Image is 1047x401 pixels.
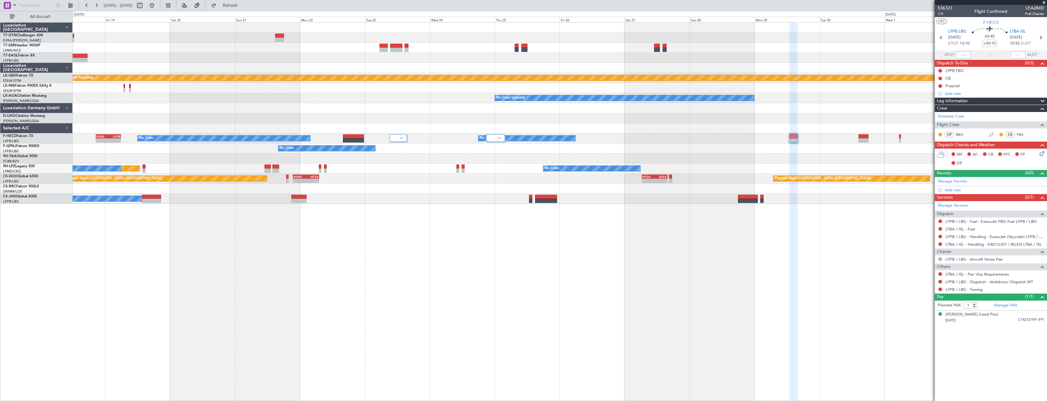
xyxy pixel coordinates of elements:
span: [DATE] [1010,34,1022,41]
span: Services [937,194,953,201]
span: Dispatch [937,211,954,218]
img: arrow-gray.svg [400,137,403,139]
div: KSEA [96,135,108,138]
span: [DATE] [948,34,961,41]
div: - [306,179,318,182]
a: LFPB / LBG - Towing [945,287,983,292]
span: CS-DOU [3,175,17,178]
input: --:-- [956,51,971,59]
div: Thu 25 [495,17,560,22]
div: - [655,179,667,182]
span: 9H-LPZ [3,164,15,168]
div: CP [944,131,954,138]
span: F-HECD [983,19,999,26]
a: LFPB / LBG - Handling - ExecuJet (Skyvalet) LFPB / LBG [945,234,1044,239]
a: LTBA / ISL - Handling - EXECUJET / BILEN LTBA / ISL [945,242,1042,247]
a: Manage Permits [938,179,967,185]
div: - [293,179,306,182]
a: Manage Services [938,203,968,209]
span: LX-AOA [3,94,17,98]
a: FCBB/BZV [3,159,19,164]
span: LX-GBH [3,74,16,78]
span: LFPB LBG [948,29,966,35]
div: No Crew [545,164,559,173]
input: Trip Number [19,1,54,10]
div: - [642,179,655,182]
a: LFMD/CEQ [3,169,21,174]
div: No Crew Sabadell [496,93,525,103]
span: Crew [937,105,947,112]
a: CS-DOUGlobal 6500 [3,175,38,178]
button: All Aircraft [7,12,66,22]
span: 1/4 [938,11,952,16]
span: CS-RRC [3,185,16,188]
div: No Crew [280,144,294,153]
div: Wed 24 [430,17,495,22]
a: LX-GBHFalcon 7X [3,74,33,78]
div: Fri 19 [105,17,170,22]
span: Pref Charter [1025,11,1044,16]
button: UTC [936,19,947,24]
div: HTZA [642,175,655,179]
div: Planned Maint [GEOGRAPHIC_DATA] ([GEOGRAPHIC_DATA]) [66,174,162,183]
a: D-IJHOCitation Mustang [3,114,45,118]
span: 02:45 [985,34,995,40]
span: LTBA ISL [1010,29,1026,35]
div: Sun 28 [689,17,754,22]
span: ETOT [948,41,958,47]
span: LX-INB [3,84,15,88]
img: arrow-gray.svg [498,137,501,139]
div: EGKK [293,175,306,179]
span: CS-JHH [3,195,16,198]
span: Leg Information [937,98,968,105]
a: EVRA/[PERSON_NAME] [3,38,41,43]
span: ELDT [1021,41,1031,47]
span: FFC [1003,152,1010,158]
div: Wed 1 [884,17,949,22]
span: T7-EAGL [3,54,18,57]
div: Fri 26 [559,17,624,22]
span: FP [1020,152,1025,158]
span: Flight Crew [937,121,959,128]
a: LFPB/LBG [3,58,19,63]
span: AC [973,152,978,158]
span: F-HECD [3,134,16,138]
a: LX-AOACitation Mustang [3,94,47,98]
a: LFPB / LBG - Aircraft Noise Fee [945,257,1002,262]
div: Tue 23 [365,17,430,22]
span: Permits [937,170,951,177]
a: 9H-YAAGlobal 5000 [3,154,38,158]
span: Dispatch Checks and Weather [937,142,995,149]
span: C74ZX21NP (PP) [1018,317,1044,323]
a: LFPB/LBG [3,149,19,154]
button: Refresh [208,1,245,10]
label: Planned PAX [938,302,961,309]
a: Schedule Crew [938,114,964,120]
div: [DATE] [74,12,84,17]
div: CS [1005,131,1015,138]
a: T7-EAGLFalcon 8X [3,54,35,57]
div: HTZA [306,175,318,179]
span: 15:55 [1010,41,1020,47]
div: CB [945,76,951,81]
a: LFPB/LBG [3,139,19,143]
div: No Crew [139,134,153,143]
a: LFPB / LBG - Dispatch - JetAdvisor Dispatch MT [945,279,1033,284]
a: LX-INBFalcon 900EX EASy II [3,84,51,88]
span: T7-DYN [3,34,17,37]
a: LFPB/LBG [3,199,19,204]
span: F-GPNJ [3,144,16,148]
a: 9H-LPZLegacy 500 [3,164,35,168]
span: (0/3) [1025,60,1034,66]
div: Sat 20 [170,17,235,22]
span: ALDT [1027,52,1037,58]
div: - [108,139,120,142]
div: Sun 21 [235,17,300,22]
div: Mon 29 [754,17,819,22]
a: LFPB / LBG - Fuel - ExecuJet FBO Fuel LFPB / LBG [945,219,1037,224]
span: (0/7) [1025,194,1034,200]
span: DP [957,161,962,167]
span: (0/0) [1025,170,1034,176]
span: Others [937,263,950,270]
span: CR [988,152,993,158]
